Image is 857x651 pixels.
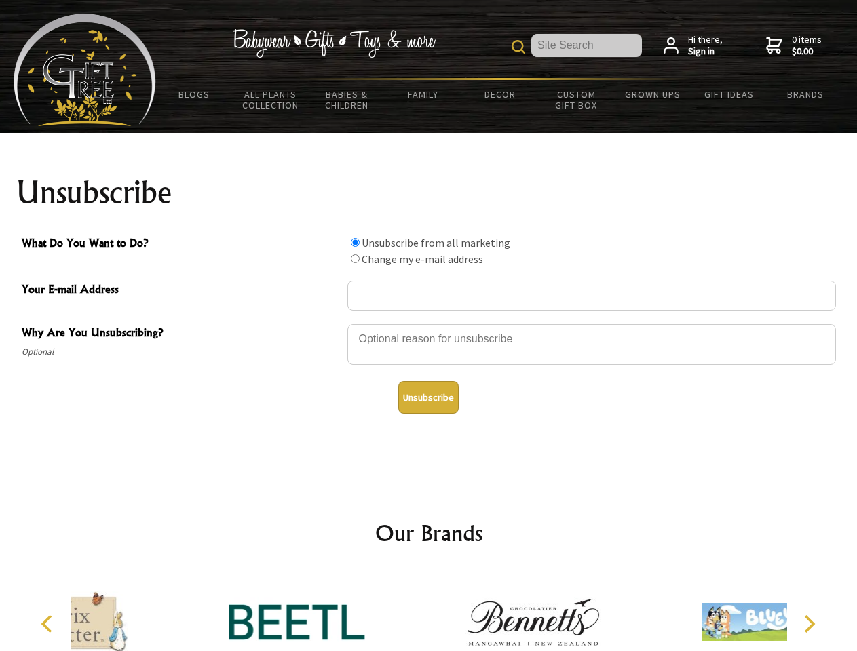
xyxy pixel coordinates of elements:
span: Hi there, [688,34,723,58]
span: What Do You Want to Do? [22,235,341,254]
span: Why Are You Unsubscribing? [22,324,341,344]
h2: Our Brands [27,517,831,549]
img: Babyware - Gifts - Toys and more... [14,14,156,126]
a: Decor [461,80,538,108]
a: All Plants Collection [233,80,309,119]
textarea: Why Are You Unsubscribing? [347,324,836,365]
input: What Do You Want to Do? [351,254,360,263]
a: BLOGS [156,80,233,108]
h1: Unsubscribe [16,176,841,209]
a: Hi there,Sign in [664,34,723,58]
button: Unsubscribe [398,381,459,414]
button: Previous [34,609,64,639]
label: Unsubscribe from all marketing [362,236,510,250]
a: Brands [767,80,844,108]
input: What Do You Want to Do? [351,238,360,247]
span: Your E-mail Address [22,281,341,300]
span: Optional [22,344,341,360]
a: Custom Gift Box [538,80,615,119]
button: Next [794,609,824,639]
input: Your E-mail Address [347,281,836,311]
img: Babywear - Gifts - Toys & more [232,29,436,58]
input: Site Search [531,34,642,57]
a: Gift Ideas [691,80,767,108]
img: product search [512,40,525,54]
strong: Sign in [688,45,723,58]
strong: $0.00 [792,45,822,58]
a: 0 items$0.00 [766,34,822,58]
span: 0 items [792,33,822,58]
label: Change my e-mail address [362,252,483,266]
a: Family [385,80,462,108]
a: Grown Ups [614,80,691,108]
a: Babies & Children [309,80,385,119]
